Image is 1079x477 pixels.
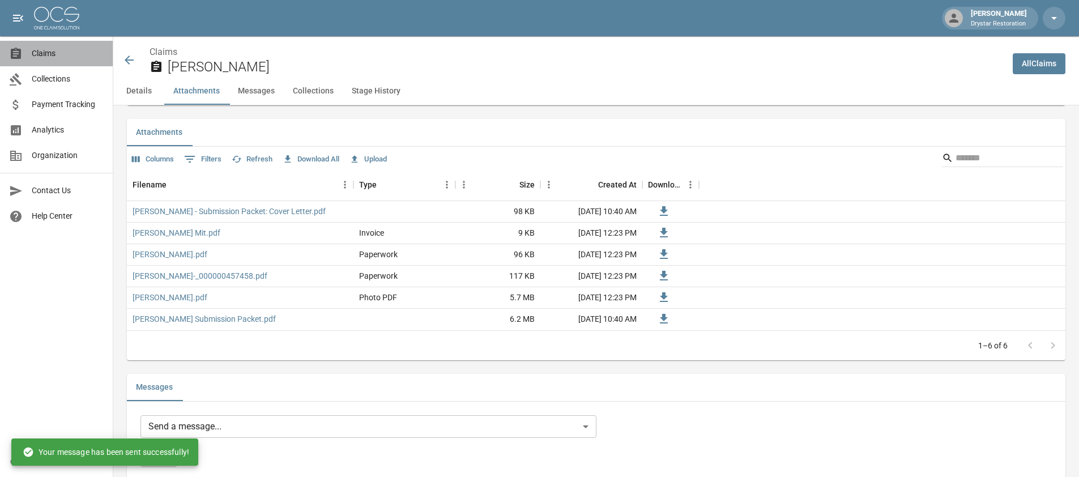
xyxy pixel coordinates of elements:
button: Menu [455,176,472,193]
div: 9 KB [455,223,540,244]
div: Download [648,169,682,201]
button: Collections [284,78,343,105]
div: Paperwork [359,270,398,282]
a: [PERSON_NAME]-_000000457458.pdf [133,270,267,282]
div: Size [519,169,535,201]
button: Messages [127,374,182,401]
div: [DATE] 10:40 AM [540,201,642,223]
button: Messages [229,78,284,105]
span: Collections [32,73,104,85]
a: [PERSON_NAME].pdf [133,292,207,303]
div: Created At [598,169,637,201]
span: Claims [32,48,104,59]
div: Invoice [359,227,384,238]
div: [DATE] 12:23 PM [540,223,642,244]
div: Filename [133,169,167,201]
div: Type [359,169,377,201]
button: Select columns [129,151,177,168]
button: Menu [682,176,699,193]
button: open drawer [7,7,29,29]
div: [DATE] 12:23 PM [540,244,642,266]
button: Upload [347,151,390,168]
span: Analytics [32,124,104,136]
div: Download [642,169,699,201]
button: Menu [438,176,455,193]
span: Help Center [32,210,104,222]
div: [PERSON_NAME] [966,8,1031,28]
div: Type [353,169,455,201]
a: [PERSON_NAME] - Submission Packet: Cover Letter.pdf [133,206,326,217]
button: Details [113,78,164,105]
span: Payment Tracking [32,99,104,110]
button: Refresh [229,151,275,168]
button: Attachments [127,119,191,146]
button: Stage History [343,78,410,105]
div: [DATE] 12:23 PM [540,266,642,287]
h2: [PERSON_NAME] [168,59,1004,75]
a: AllClaims [1013,53,1065,74]
a: Claims [150,46,177,57]
button: Menu [540,176,557,193]
nav: breadcrumb [150,45,1004,59]
div: related-list tabs [127,119,1065,146]
a: [PERSON_NAME] Submission Packet.pdf [133,313,276,325]
a: [PERSON_NAME] Mit.pdf [133,227,220,238]
div: Filename [127,169,353,201]
span: Contact Us [32,185,104,197]
div: 5.7 MB [455,287,540,309]
div: anchor tabs [113,78,1079,105]
div: Send a message... [140,415,596,438]
div: [DATE] 10:40 AM [540,309,642,330]
div: 6.2 MB [455,309,540,330]
div: Photo PDF [359,292,397,303]
p: Drystar Restoration [971,19,1027,29]
div: Created At [540,169,642,201]
span: Organization [32,150,104,161]
div: 96 KB [455,244,540,266]
p: 1–6 of 6 [978,340,1008,351]
div: related-list tabs [127,374,1065,401]
div: 117 KB [455,266,540,287]
div: Your message has been sent successfully! [23,442,189,462]
div: Search [942,149,1063,169]
button: Attachments [164,78,229,105]
img: ocs-logo-white-transparent.png [34,7,79,29]
div: [DATE] 12:23 PM [540,287,642,309]
button: Menu [336,176,353,193]
button: Show filters [181,150,224,168]
div: © 2025 One Claim Solution [10,456,103,467]
div: Paperwork [359,249,398,260]
div: 98 KB [455,201,540,223]
button: Download All [280,151,342,168]
div: Size [455,169,540,201]
a: [PERSON_NAME].pdf [133,249,207,260]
